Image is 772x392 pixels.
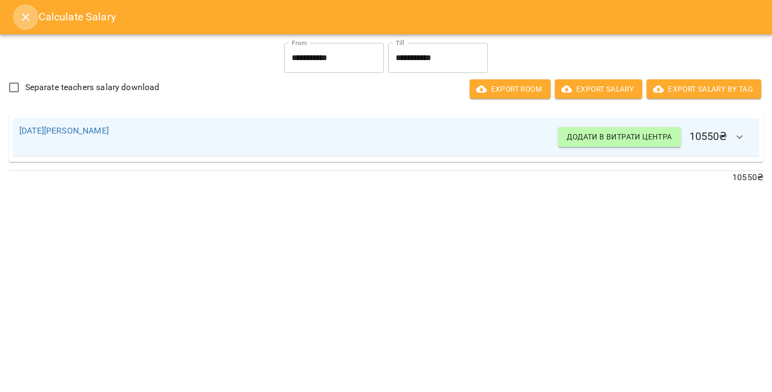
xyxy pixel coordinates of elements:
[655,83,753,95] span: Export Salary by Tag
[558,127,680,146] button: Додати в витрати центра
[478,83,542,95] span: Export room
[567,130,672,143] span: Додати в витрати центра
[13,4,39,30] button: Close
[563,83,634,95] span: Export Salary
[25,81,160,94] span: Separate teachers salary download
[470,79,551,99] button: Export room
[9,171,763,184] p: 10550 ₴
[39,9,759,25] h6: Calculate Salary
[555,79,642,99] button: Export Salary
[647,79,761,99] button: Export Salary by Tag
[558,124,753,150] h6: 10550 ₴
[19,125,109,136] a: [DATE][PERSON_NAME]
